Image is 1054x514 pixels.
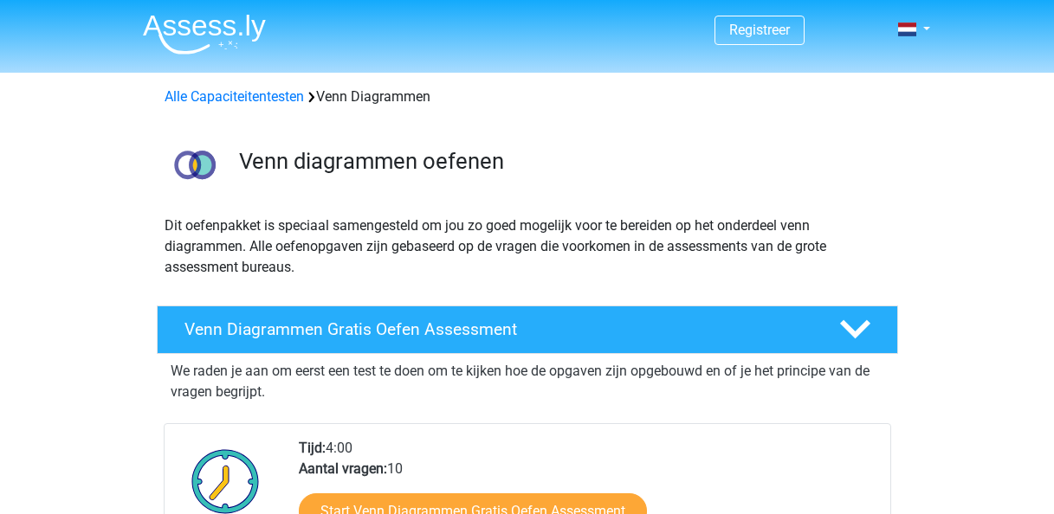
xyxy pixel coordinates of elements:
img: venn diagrammen [158,128,231,202]
h4: Venn Diagrammen Gratis Oefen Assessment [184,319,812,339]
p: We raden je aan om eerst een test te doen om te kijken hoe de opgaven zijn opgebouwd en of je het... [171,361,884,402]
a: Venn Diagrammen Gratis Oefen Assessment [150,305,905,354]
div: Venn Diagrammen [158,87,897,107]
img: Assessly [143,14,266,55]
b: Tijd: [299,440,326,456]
a: Alle Capaciteitentesten [165,88,304,105]
b: Aantal vragen: [299,460,387,477]
h3: Venn diagrammen oefenen [239,148,884,175]
p: Dit oefenpakket is speciaal samengesteld om jou zo goed mogelijk voor te bereiden op het onderdee... [165,215,890,278]
a: Registreer [729,22,790,38]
